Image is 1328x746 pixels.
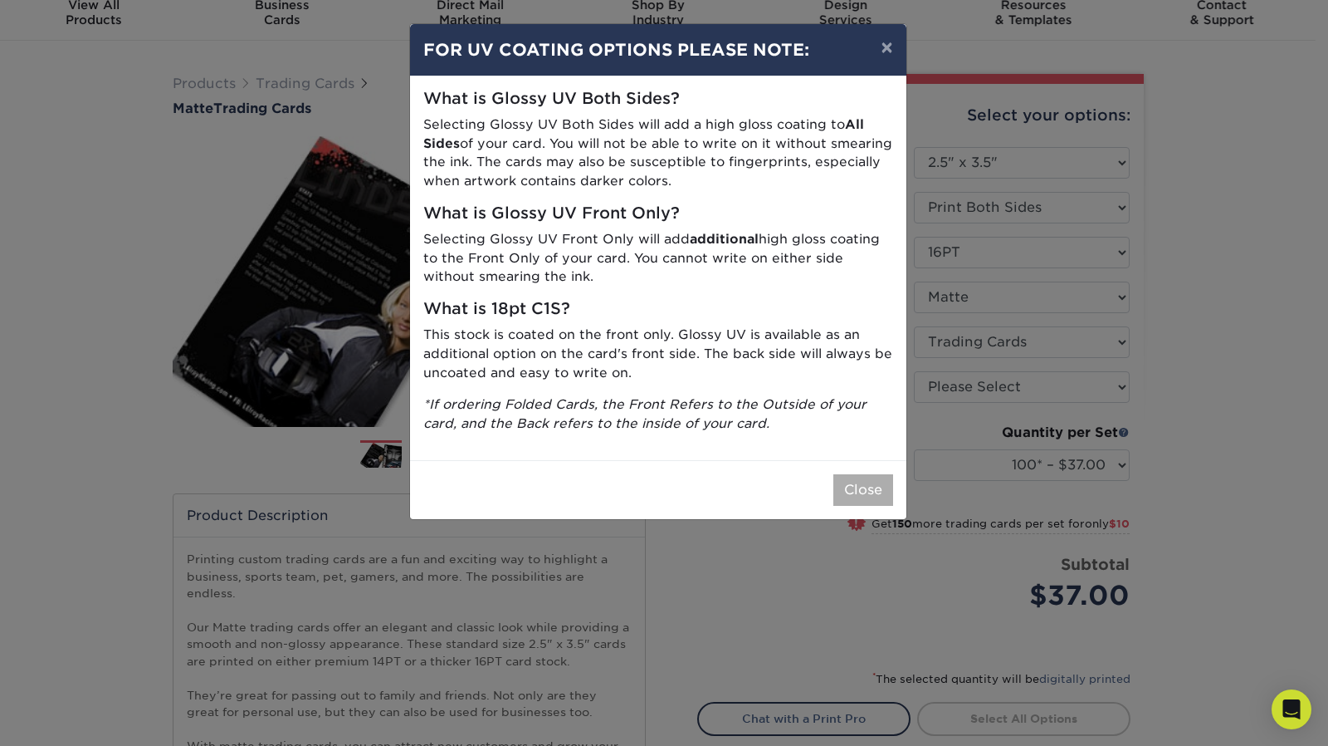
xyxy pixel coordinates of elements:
p: Selecting Glossy UV Both Sides will add a high gloss coating to of your card. You will not be abl... [423,115,893,191]
button: Close [833,474,893,506]
strong: additional [690,231,759,247]
h5: What is Glossy UV Front Only? [423,204,893,223]
strong: All Sides [423,116,864,151]
i: *If ordering Folded Cards, the Front Refers to the Outside of your card, and the Back refers to t... [423,396,867,431]
h4: FOR UV COATING OPTIONS PLEASE NOTE: [423,37,893,62]
h5: What is Glossy UV Both Sides? [423,90,893,109]
p: This stock is coated on the front only. Glossy UV is available as an additional option on the car... [423,326,893,382]
button: × [867,24,906,71]
h5: What is 18pt C1S? [423,300,893,319]
p: Selecting Glossy UV Front Only will add high gloss coating to the Front Only of your card. You ca... [423,230,893,287]
div: Open Intercom Messenger [1272,690,1311,729]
